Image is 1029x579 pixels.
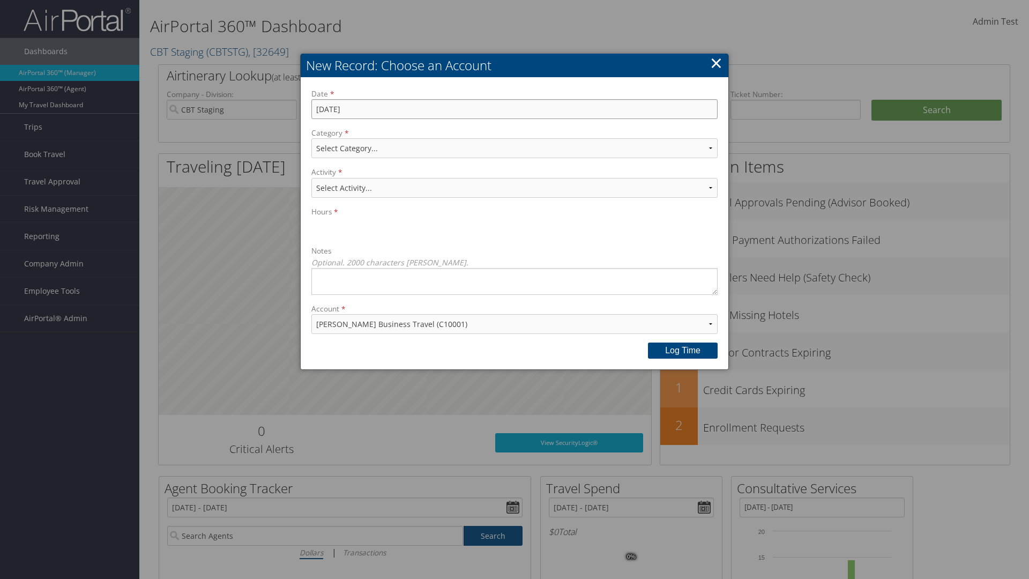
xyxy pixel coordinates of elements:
[311,268,718,295] textarea: NotesOptional. 2000 characters [PERSON_NAME].
[648,343,718,359] button: Log time
[311,128,718,167] label: Category
[311,88,718,119] label: Date
[311,257,718,268] label: Optional. 2000 characters [PERSON_NAME].
[311,167,718,206] label: Activity
[311,178,718,198] select: Activity
[710,52,722,73] a: ×
[311,138,718,158] select: Category
[311,99,718,119] input: Date
[311,314,718,334] select: Account
[311,303,718,343] label: Account
[301,54,728,77] h2: New Record: Choose an Account
[311,246,718,294] label: Notes
[311,206,718,237] label: Hours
